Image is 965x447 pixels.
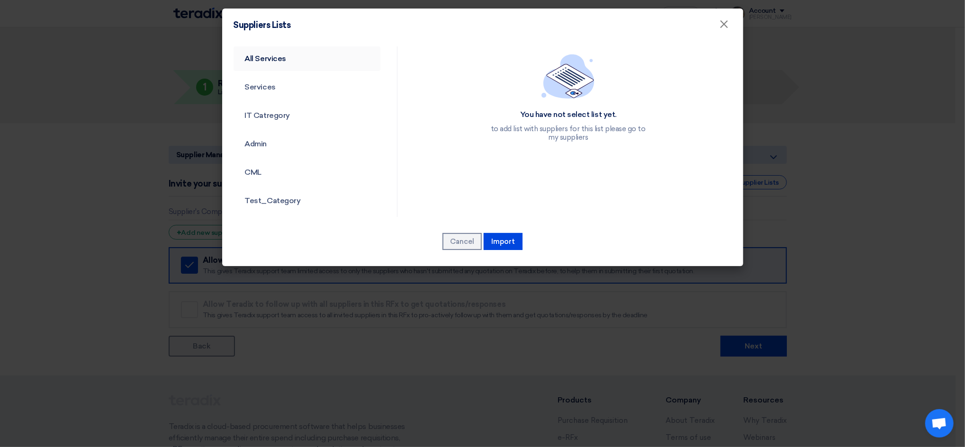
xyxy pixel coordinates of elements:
[234,132,381,156] a: Admin
[234,46,381,71] a: All Services
[712,15,737,34] button: Close
[234,188,381,213] a: Test_Category
[442,233,482,250] button: Cancel
[234,75,381,99] a: Services
[484,233,523,250] button: Import
[720,17,729,36] span: ×
[487,110,649,120] div: You have not select list yet.
[234,103,381,128] a: IT Catregory
[487,125,649,142] div: to add list with suppliers for this list please go to my suppliers
[234,160,381,185] a: CML
[234,20,291,30] h4: Suppliers Lists
[541,54,595,98] img: empty_state_list.svg
[925,409,954,438] div: Open chat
